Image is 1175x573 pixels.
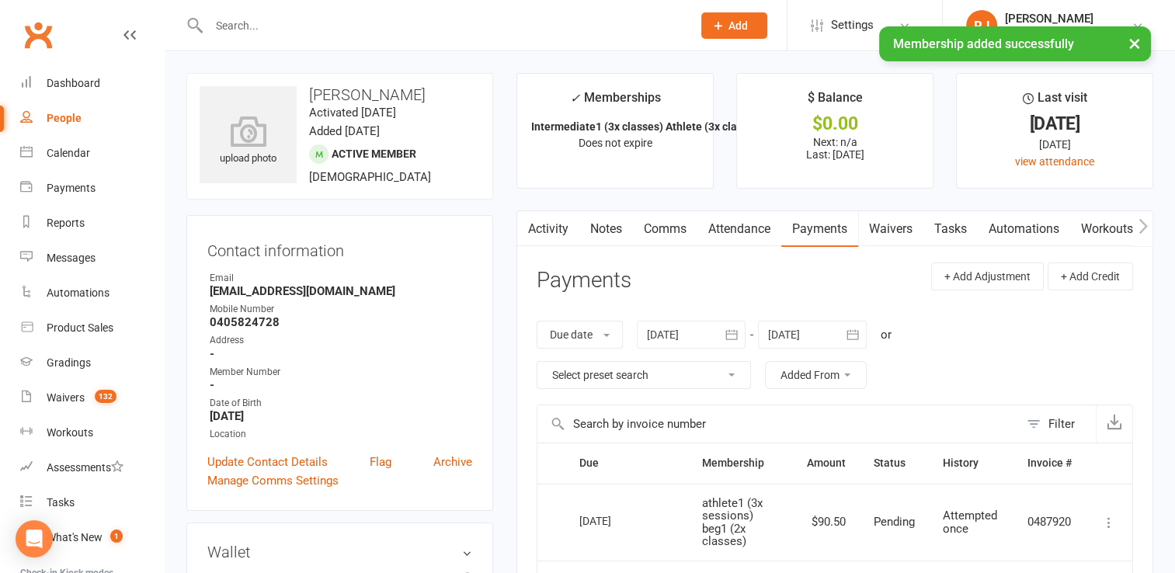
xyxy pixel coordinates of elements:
[751,116,919,132] div: $0.00
[1070,211,1144,247] a: Workouts
[309,106,396,120] time: Activated [DATE]
[47,496,75,509] div: Tasks
[20,136,164,171] a: Calendar
[47,426,93,439] div: Workouts
[701,12,767,39] button: Add
[537,405,1019,443] input: Search by invoice number
[978,211,1070,247] a: Automations
[210,409,472,423] strong: [DATE]
[765,361,867,389] button: Added From
[20,66,164,101] a: Dashboard
[47,252,96,264] div: Messages
[47,182,96,194] div: Payments
[1019,405,1096,443] button: Filter
[831,8,874,43] span: Settings
[433,453,472,471] a: Archive
[20,520,164,555] a: What's New1
[207,453,328,471] a: Update Contact Details
[1013,443,1086,483] th: Invoice #
[1015,155,1094,168] a: view attendance
[20,380,164,415] a: Waivers 132
[531,120,746,133] strong: Intermediate1 (3x classes) Athlete (3x cla...
[20,346,164,380] a: Gradings
[309,170,431,184] span: [DEMOGRAPHIC_DATA]
[207,543,472,561] h3: Wallet
[20,206,164,241] a: Reports
[1121,26,1149,60] button: ×
[20,171,164,206] a: Payments
[207,471,339,490] a: Manage Comms Settings
[697,211,781,247] a: Attendance
[570,91,580,106] i: ✓
[859,443,928,483] th: Status
[781,211,858,247] a: Payments
[210,365,472,380] div: Member Number
[47,321,113,334] div: Product Sales
[517,211,579,247] a: Activity
[20,311,164,346] a: Product Sales
[210,333,472,348] div: Address
[688,443,792,483] th: Membership
[20,450,164,485] a: Assessments
[47,217,85,229] div: Reports
[751,136,919,161] p: Next: n/a Last: [DATE]
[370,453,391,471] a: Flag
[579,211,633,247] a: Notes
[210,347,472,361] strong: -
[728,19,748,32] span: Add
[942,509,996,536] span: Attempted once
[881,325,892,344] div: or
[110,530,123,543] span: 1
[95,390,116,403] span: 132
[20,241,164,276] a: Messages
[200,116,297,167] div: upload photo
[309,124,380,138] time: Added [DATE]
[210,315,472,329] strong: 0405824728
[210,396,472,411] div: Date of Birth
[879,26,1151,61] div: Membership added successfully
[792,484,859,561] td: $90.50
[20,485,164,520] a: Tasks
[966,10,997,41] div: RJ
[47,147,90,159] div: Calendar
[928,443,1013,483] th: History
[210,271,472,286] div: Email
[579,509,651,533] div: [DATE]
[931,262,1044,290] button: + Add Adjustment
[16,520,53,557] div: Open Intercom Messenger
[47,391,85,404] div: Waivers
[1048,415,1075,433] div: Filter
[702,496,763,549] span: athlete1 (3x sessions) beg1 (2x classes)
[971,136,1138,153] div: [DATE]
[20,415,164,450] a: Workouts
[200,86,480,103] h3: [PERSON_NAME]
[210,427,472,442] div: Location
[210,378,472,392] strong: -
[47,112,82,124] div: People
[792,443,859,483] th: Amount
[207,236,472,259] h3: Contact information
[47,531,103,543] div: What's New
[808,88,863,116] div: $ Balance
[565,443,688,483] th: Due
[873,515,914,529] span: Pending
[579,137,652,149] span: Does not expire
[537,321,623,349] button: Due date
[210,284,472,298] strong: [EMAIL_ADDRESS][DOMAIN_NAME]
[537,269,631,293] h3: Payments
[923,211,978,247] a: Tasks
[971,116,1138,132] div: [DATE]
[47,286,110,299] div: Automations
[858,211,923,247] a: Waivers
[20,101,164,136] a: People
[1005,12,1108,26] div: [PERSON_NAME]
[47,461,123,474] div: Assessments
[332,148,416,160] span: Active member
[20,276,164,311] a: Automations
[633,211,697,247] a: Comms
[47,77,100,89] div: Dashboard
[47,356,91,369] div: Gradings
[1048,262,1133,290] button: + Add Credit
[204,15,681,36] input: Search...
[1022,88,1086,116] div: Last visit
